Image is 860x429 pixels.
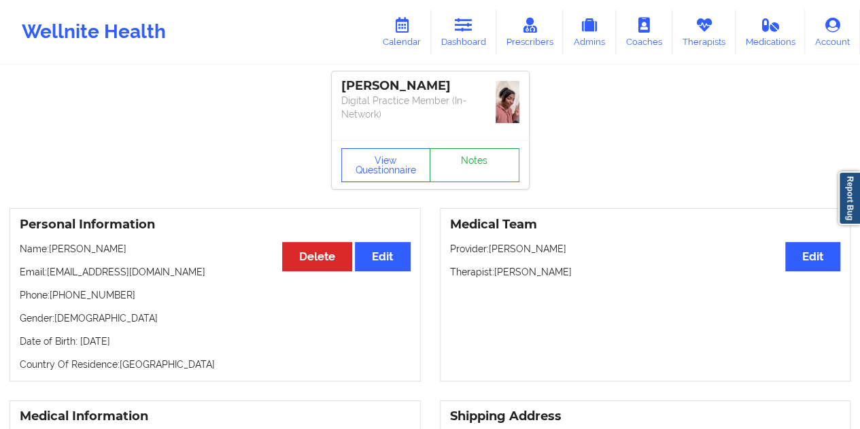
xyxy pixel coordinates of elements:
[616,10,672,54] a: Coaches
[282,242,352,271] button: Delete
[20,358,411,371] p: Country Of Residence: [GEOGRAPHIC_DATA]
[838,171,860,225] a: Report Bug
[20,334,411,348] p: Date of Birth: [DATE]
[736,10,806,54] a: Medications
[496,10,564,54] a: Prescribers
[341,148,431,182] button: View Questionnaire
[672,10,736,54] a: Therapists
[341,78,519,94] div: [PERSON_NAME]
[20,265,411,279] p: Email: [EMAIL_ADDRESS][DOMAIN_NAME]
[20,242,411,256] p: Name: [PERSON_NAME]
[431,10,496,54] a: Dashboard
[450,409,841,424] h3: Shipping Address
[20,409,411,424] h3: Medical Information
[563,10,616,54] a: Admins
[20,217,411,233] h3: Personal Information
[20,288,411,302] p: Phone: [PHONE_NUMBER]
[785,242,840,271] button: Edit
[805,10,860,54] a: Account
[450,217,841,233] h3: Medical Team
[496,81,519,123] img: 0e86df52-83d7-4073-b9fe-6b998e4b2218_86b310ee-35bc-4e90-b432-c0770c25c41dIMG_6007.jpeg
[373,10,431,54] a: Calendar
[355,242,410,271] button: Edit
[450,265,841,279] p: Therapist: [PERSON_NAME]
[20,311,411,325] p: Gender: [DEMOGRAPHIC_DATA]
[341,94,519,121] p: Digital Practice Member (In-Network)
[430,148,519,182] a: Notes
[450,242,841,256] p: Provider: [PERSON_NAME]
